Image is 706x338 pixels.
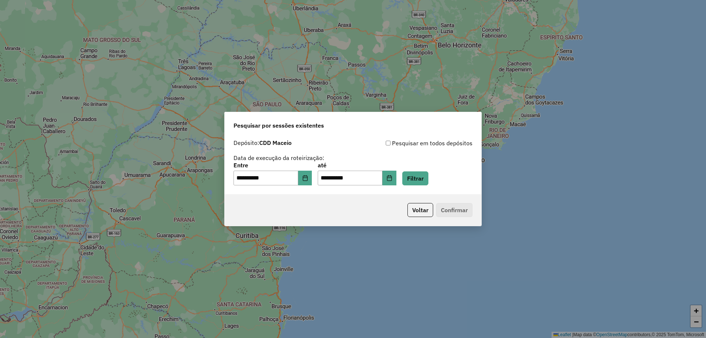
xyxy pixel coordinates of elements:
strong: CDD Maceio [259,139,292,146]
button: Choose Date [382,171,396,185]
label: Entre [233,161,312,170]
label: até [318,161,396,170]
button: Choose Date [298,171,312,185]
div: Pesquisar em todos depósitos [353,139,473,147]
button: Filtrar [402,171,428,185]
button: Voltar [407,203,433,217]
span: Pesquisar por sessões existentes [233,121,324,130]
label: Data de execução da roteirização: [233,153,324,162]
label: Depósito: [233,138,292,147]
